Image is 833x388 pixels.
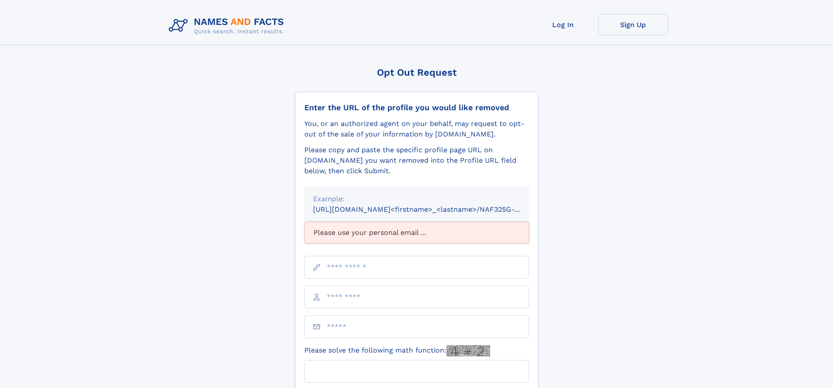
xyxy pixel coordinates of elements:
div: Opt Out Request [295,67,538,78]
img: Logo Names and Facts [165,14,291,38]
label: Please solve the following math function: [304,345,490,357]
div: Example: [313,194,520,204]
div: Please copy and paste the specific profile page URL on [DOMAIN_NAME] you want removed into the Pr... [304,145,529,176]
a: Log In [528,14,598,35]
div: Enter the URL of the profile you would like removed [304,103,529,112]
div: You, or an authorized agent on your behalf, may request to opt-out of the sale of your informatio... [304,119,529,140]
a: Sign Up [598,14,668,35]
small: [URL][DOMAIN_NAME]<firstname>_<lastname>/NAF325G-xxxxxxxx [313,205,546,213]
div: Please use your personal email ... [304,222,529,244]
